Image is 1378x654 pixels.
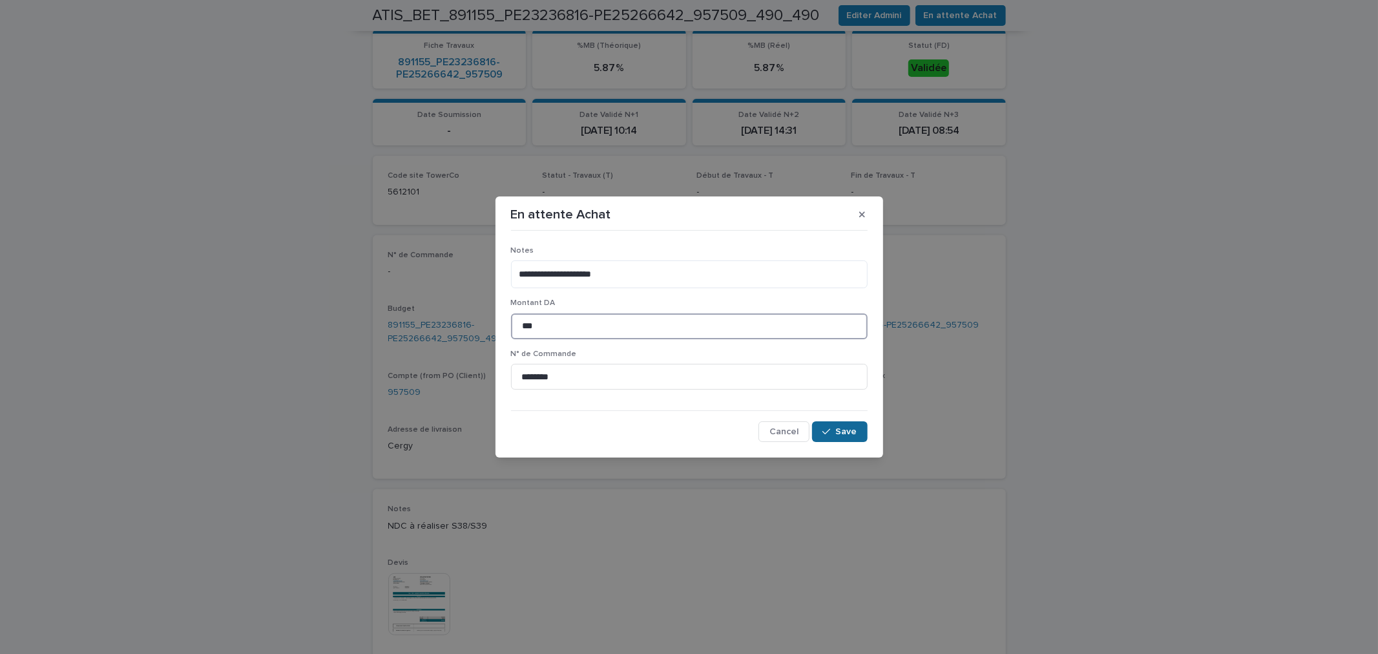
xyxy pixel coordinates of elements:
[511,247,534,255] span: Notes
[511,350,577,358] span: N° de Commande
[836,427,857,436] span: Save
[812,421,867,442] button: Save
[511,299,556,307] span: Montant DA
[769,427,799,436] span: Cancel
[511,207,611,222] p: En attente Achat
[758,421,809,442] button: Cancel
